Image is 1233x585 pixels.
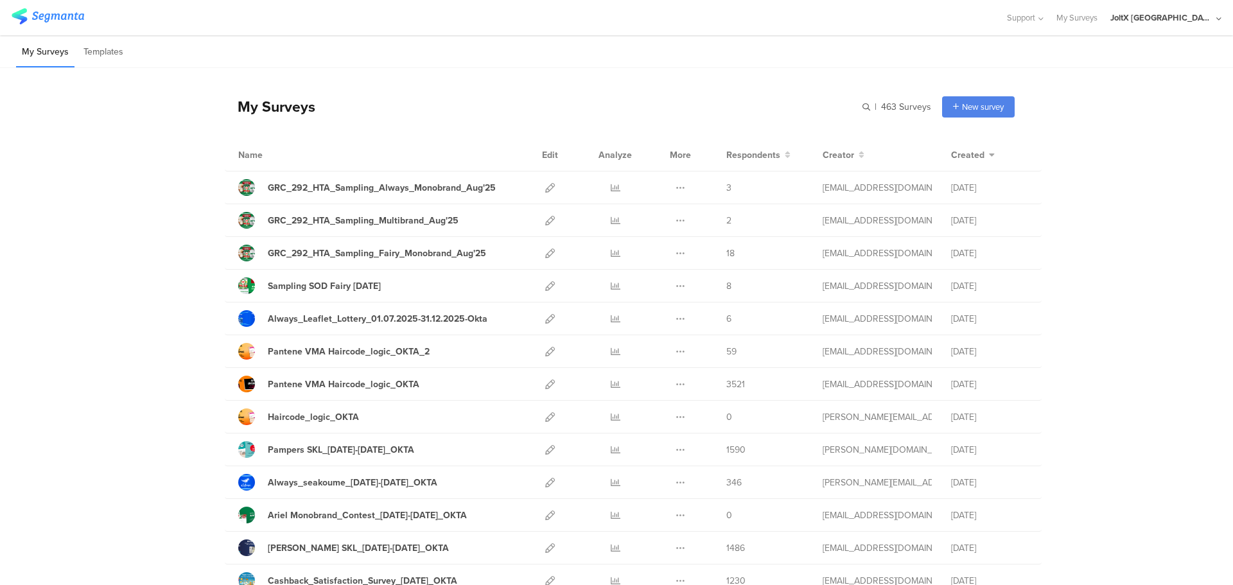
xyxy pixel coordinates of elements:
div: More [667,139,694,171]
div: GRC_292_HTA_Sampling_Always_Monobrand_Aug'25 [268,181,496,195]
div: Ariel Monobrand_Contest_01May25-31May25_OKTA [268,509,467,522]
div: [DATE] [951,476,1028,489]
span: | [873,100,879,114]
div: betbeder.mb@pg.com [823,312,932,326]
a: Ariel Monobrand_Contest_[DATE]-[DATE]_OKTA [238,507,467,523]
div: arvanitis.a@pg.com [823,410,932,424]
div: [DATE] [951,214,1028,227]
span: Support [1007,12,1035,24]
div: baroutis.db@pg.com [823,541,932,555]
span: 346 [726,476,742,489]
a: GRC_292_HTA_Sampling_Always_Monobrand_Aug'25 [238,179,496,196]
div: Pantene VMA Haircode_logic_OKTA [268,378,419,391]
div: [DATE] [951,181,1028,195]
a: Sampling SOD Fairy [DATE] [238,277,381,294]
span: 3521 [726,378,745,391]
div: [DATE] [951,279,1028,293]
img: segmanta logo [12,8,84,24]
div: Always_Leaflet_Lottery_01.07.2025-31.12.2025-Okta [268,312,487,326]
div: GRC_292_HTA_Sampling_Fairy_Monobrand_Aug'25 [268,247,486,260]
span: Respondents [726,148,780,162]
div: skora.es@pg.com [823,443,932,457]
span: New survey [962,101,1004,113]
a: GRC_292_HTA_Sampling_Fairy_Monobrand_Aug'25 [238,245,486,261]
div: gheorghe.a.4@pg.com [823,279,932,293]
div: Always_seakoume_03May25-30June25_OKTA [268,476,437,489]
div: Haircode_logic_OKTA [268,410,359,424]
a: GRC_292_HTA_Sampling_Multibrand_Aug'25 [238,212,459,229]
span: 1486 [726,541,745,555]
div: Edit [536,139,564,171]
div: GRC_292_HTA_Sampling_Multibrand_Aug'25 [268,214,459,227]
span: 18 [726,247,735,260]
div: Pantene VMA Haircode_logic_OKTA_2 [268,345,430,358]
a: Haircode_logic_OKTA [238,408,359,425]
a: [PERSON_NAME] SKL_[DATE]-[DATE]_OKTA [238,539,449,556]
div: Name [238,148,315,162]
div: gheorghe.a.4@pg.com [823,247,932,260]
div: baroutis.db@pg.com [823,378,932,391]
a: Pantene VMA Haircode_logic_OKTA_2 [238,343,430,360]
div: arvanitis.a@pg.com [823,476,932,489]
div: [DATE] [951,509,1028,522]
div: [DATE] [951,345,1028,358]
div: [DATE] [951,247,1028,260]
div: Gillette SKL_24April25-07May25_OKTA [268,541,449,555]
a: Always_seakoume_[DATE]-[DATE]_OKTA [238,474,437,491]
div: [DATE] [951,378,1028,391]
span: 8 [726,279,731,293]
span: 59 [726,345,737,358]
a: Always_Leaflet_Lottery_01.07.2025-31.12.2025-Okta [238,310,487,327]
span: Created [951,148,984,162]
div: [DATE] [951,443,1028,457]
span: 6 [726,312,731,326]
span: 3 [726,181,731,195]
span: 0 [726,410,732,424]
div: My Surveys [225,96,315,118]
button: Respondents [726,148,791,162]
button: Created [951,148,995,162]
div: baroutis.db@pg.com [823,345,932,358]
div: Analyze [596,139,634,171]
span: 463 Surveys [881,100,931,114]
div: baroutis.db@pg.com [823,509,932,522]
span: 1590 [726,443,746,457]
div: [DATE] [951,541,1028,555]
div: [DATE] [951,410,1028,424]
div: Sampling SOD Fairy Aug'25 [268,279,381,293]
span: 0 [726,509,732,522]
div: Pampers SKL_8May25-21May25_OKTA [268,443,414,457]
span: Creator [823,148,854,162]
li: Templates [78,37,129,67]
span: 2 [726,214,731,227]
div: JoltX [GEOGRAPHIC_DATA] [1110,12,1213,24]
li: My Surveys [16,37,74,67]
a: Pampers SKL_[DATE]-[DATE]_OKTA [238,441,414,458]
div: [DATE] [951,312,1028,326]
a: Pantene VMA Haircode_logic_OKTA [238,376,419,392]
div: gheorghe.a.4@pg.com [823,214,932,227]
div: gheorghe.a.4@pg.com [823,181,932,195]
button: Creator [823,148,864,162]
